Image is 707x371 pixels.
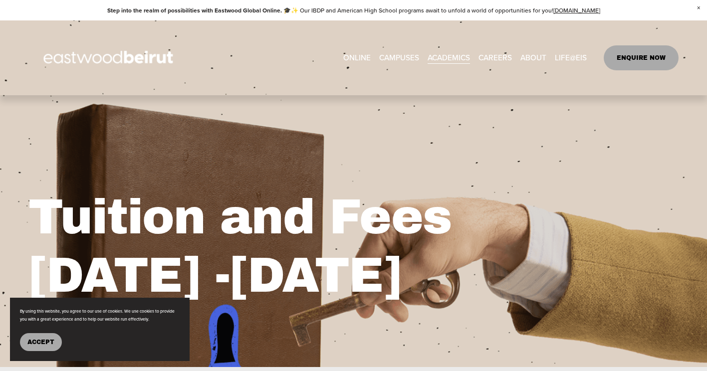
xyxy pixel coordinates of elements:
span: ACADEMICS [428,51,470,65]
a: folder dropdown [428,50,470,65]
a: folder dropdown [379,50,419,65]
p: By using this website, you agree to our use of cookies. We use cookies to provide you with a grea... [20,308,180,323]
h1: Tuition and Fees [DATE] -[DATE] [28,188,515,305]
span: CAMPUSES [379,51,419,65]
a: folder dropdown [520,50,546,65]
button: Accept [20,333,62,351]
span: LIFE@EIS [555,51,587,65]
a: ENQUIRE NOW [604,45,679,70]
span: Accept [27,339,54,346]
img: EastwoodIS Global Site [28,32,191,83]
section: Cookie banner [10,298,190,361]
a: folder dropdown [555,50,587,65]
a: [DOMAIN_NAME] [553,6,600,14]
span: ABOUT [520,51,546,65]
a: CAREERS [478,50,512,65]
a: ONLINE [343,50,371,65]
